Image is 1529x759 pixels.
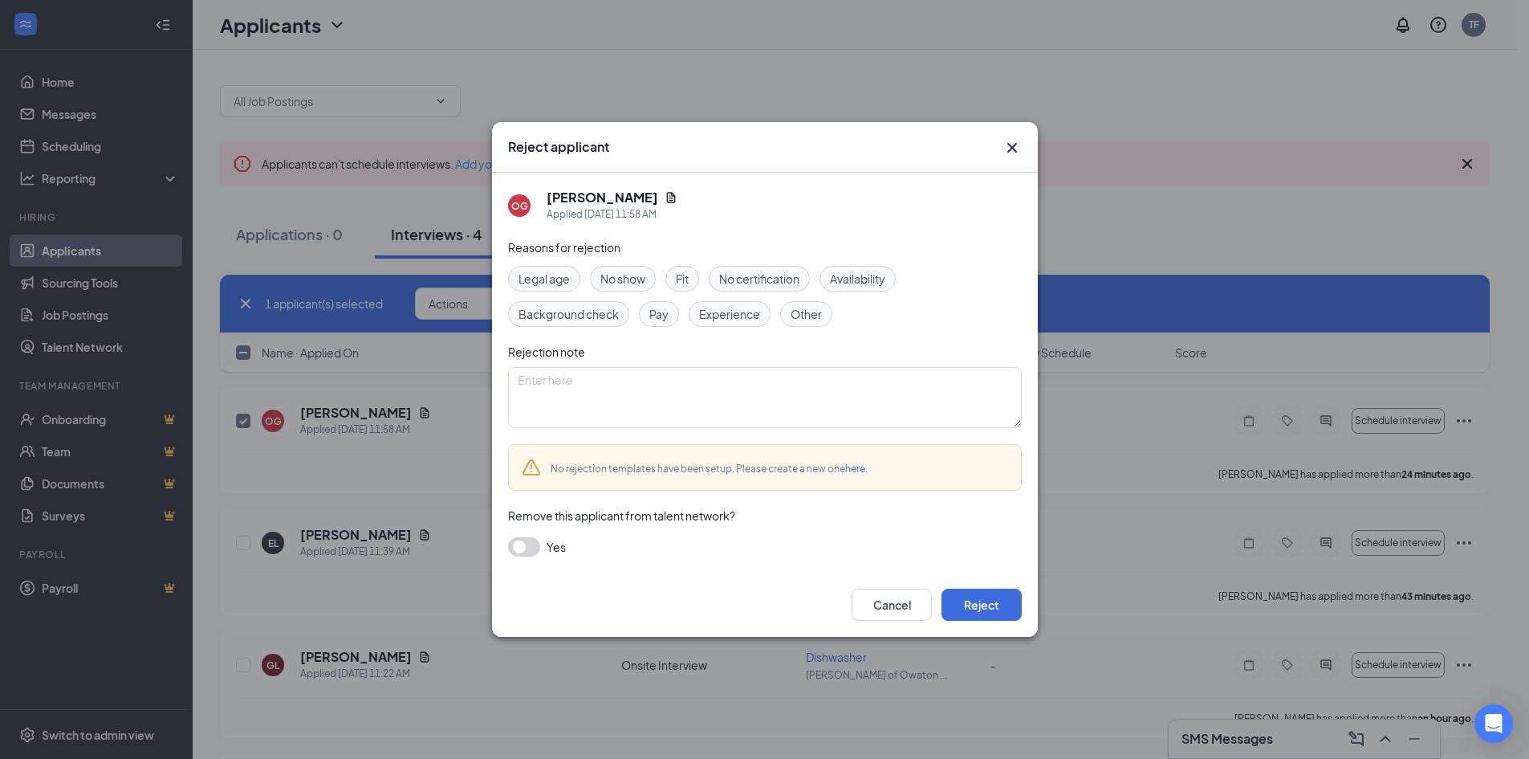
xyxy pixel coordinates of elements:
div: Open Intercom Messenger [1474,704,1513,743]
div: OG [510,199,527,213]
span: No show [600,270,645,288]
svg: Document [665,191,677,204]
svg: Cross [1002,138,1022,157]
span: Reasons for rejection [508,240,620,255]
span: Rejection note [508,345,585,359]
span: Remove this applicant from talent network? [508,508,735,523]
span: No rejection templates have been setup. Please create a new one . [551,463,868,475]
span: Yes [547,537,566,557]
span: Other [791,305,822,323]
h3: Reject applicant [508,138,609,156]
svg: Warning [522,458,541,477]
div: Applied [DATE] 11:58 AM [547,206,677,222]
span: Background check [518,305,619,323]
span: Pay [649,305,669,323]
h5: [PERSON_NAME] [547,189,658,206]
span: Availability [830,270,885,288]
span: Legal age [518,270,570,288]
span: Fit [676,270,689,288]
button: Cancel [852,589,932,621]
button: Close [1002,138,1022,157]
a: here [845,463,865,475]
span: Experience [699,305,760,323]
button: Reject [941,589,1022,621]
span: No certification [719,270,799,288]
